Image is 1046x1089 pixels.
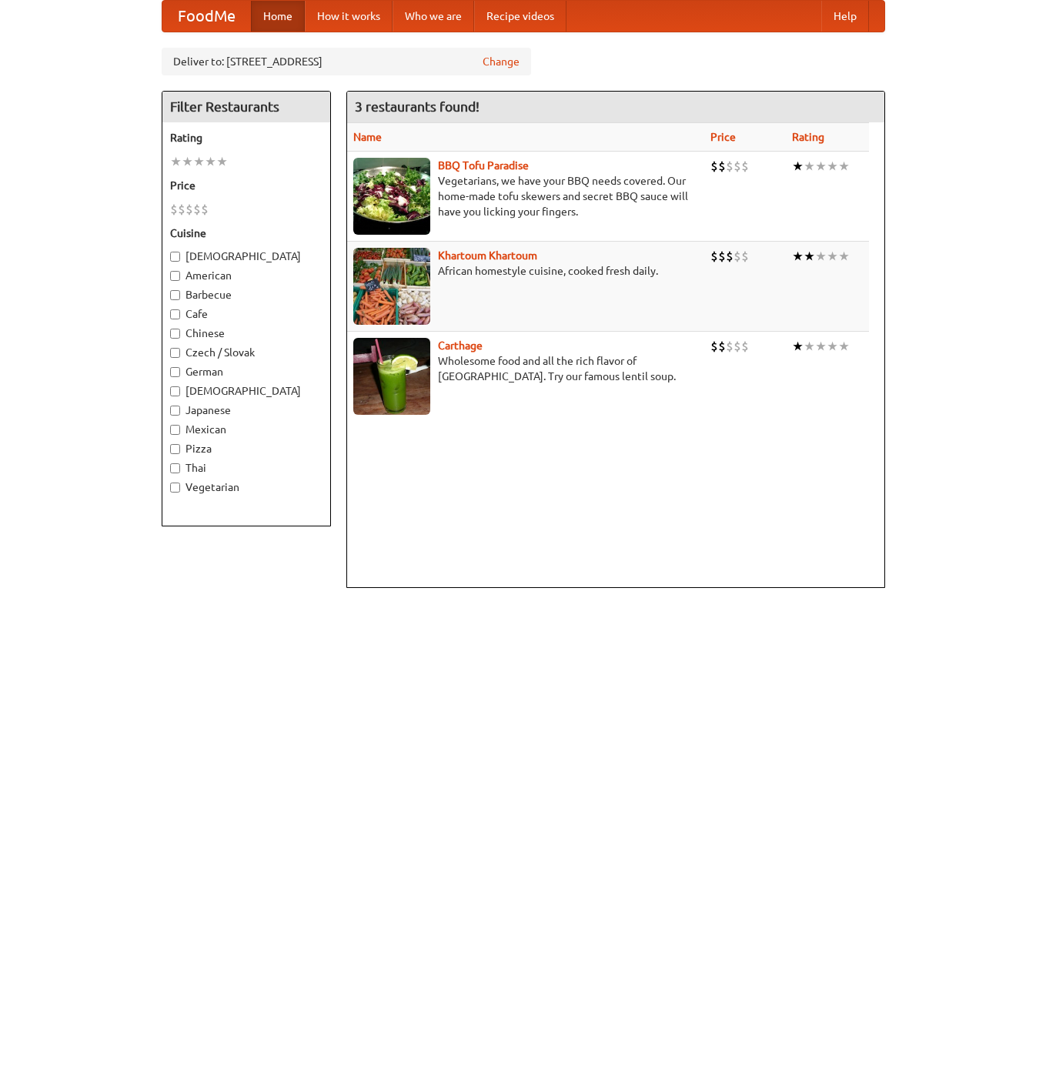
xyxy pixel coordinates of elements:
label: Vegetarian [170,479,322,495]
li: ★ [815,248,827,265]
li: $ [741,338,749,355]
li: ★ [792,248,804,265]
a: Name [353,131,382,143]
a: Carthage [438,339,483,352]
label: Czech / Slovak [170,345,322,360]
label: Chinese [170,326,322,341]
p: Wholesome food and all the rich flavor of [GEOGRAPHIC_DATA]. Try our famous lentil soup. [353,353,698,384]
input: Barbecue [170,290,180,300]
li: ★ [216,153,228,170]
li: ★ [792,158,804,175]
label: German [170,364,322,379]
input: German [170,367,180,377]
li: $ [710,158,718,175]
li: $ [178,201,185,218]
li: $ [726,248,734,265]
li: $ [734,338,741,355]
li: ★ [193,153,205,170]
li: ★ [827,338,838,355]
li: $ [734,158,741,175]
label: Mexican [170,422,322,437]
li: ★ [804,338,815,355]
a: BBQ Tofu Paradise [438,159,529,172]
p: Vegetarians, we have your BBQ needs covered. Our home-made tofu skewers and secret BBQ sauce will... [353,173,698,219]
label: [DEMOGRAPHIC_DATA] [170,249,322,264]
li: ★ [827,158,838,175]
li: ★ [170,153,182,170]
a: Who we are [393,1,474,32]
a: Change [483,54,520,69]
input: Cafe [170,309,180,319]
li: ★ [804,248,815,265]
h5: Rating [170,130,322,145]
label: Cafe [170,306,322,322]
a: Help [821,1,869,32]
a: FoodMe [162,1,251,32]
ng-pluralize: 3 restaurants found! [355,99,480,114]
a: Recipe videos [474,1,566,32]
li: ★ [804,158,815,175]
img: khartoum.jpg [353,248,430,325]
img: carthage.jpg [353,338,430,415]
p: African homestyle cuisine, cooked fresh daily. [353,263,698,279]
input: Vegetarian [170,483,180,493]
input: [DEMOGRAPHIC_DATA] [170,252,180,262]
label: Pizza [170,441,322,456]
a: Home [251,1,305,32]
li: $ [741,248,749,265]
h5: Price [170,178,322,193]
li: $ [718,338,726,355]
li: ★ [838,158,850,175]
label: American [170,268,322,283]
li: ★ [838,248,850,265]
div: Deliver to: [STREET_ADDRESS] [162,48,531,75]
li: $ [185,201,193,218]
input: Mexican [170,425,180,435]
h5: Cuisine [170,225,322,241]
a: Khartoum Khartoum [438,249,537,262]
li: $ [726,158,734,175]
li: $ [170,201,178,218]
li: ★ [205,153,216,170]
input: [DEMOGRAPHIC_DATA] [170,386,180,396]
input: American [170,271,180,281]
li: $ [718,248,726,265]
a: Price [710,131,736,143]
li: $ [718,158,726,175]
input: Chinese [170,329,180,339]
h4: Filter Restaurants [162,92,330,122]
input: Thai [170,463,180,473]
li: $ [741,158,749,175]
li: $ [710,248,718,265]
li: ★ [838,338,850,355]
a: Rating [792,131,824,143]
li: ★ [815,338,827,355]
input: Japanese [170,406,180,416]
label: [DEMOGRAPHIC_DATA] [170,383,322,399]
label: Thai [170,460,322,476]
li: $ [710,338,718,355]
li: ★ [182,153,193,170]
input: Pizza [170,444,180,454]
label: Japanese [170,403,322,418]
li: $ [734,248,741,265]
input: Czech / Slovak [170,348,180,358]
li: $ [726,338,734,355]
a: How it works [305,1,393,32]
li: ★ [792,338,804,355]
img: tofuparadise.jpg [353,158,430,235]
li: ★ [827,248,838,265]
li: ★ [815,158,827,175]
li: $ [201,201,209,218]
label: Barbecue [170,287,322,302]
li: $ [193,201,201,218]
